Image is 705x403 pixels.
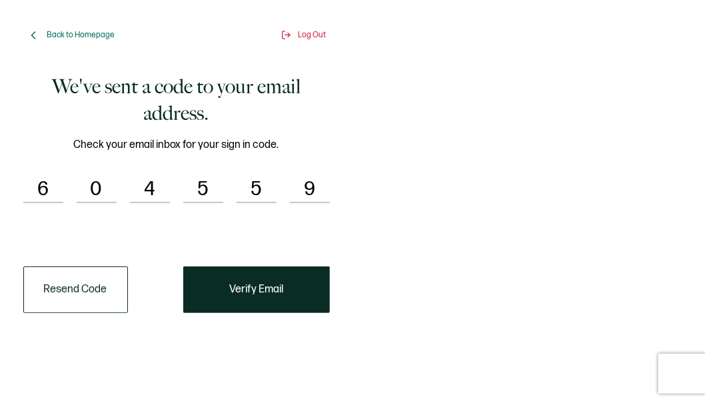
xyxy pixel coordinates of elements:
[183,266,330,313] button: Verify Email
[298,30,326,40] span: Log Out
[23,266,128,313] button: Resend Code
[476,252,705,403] iframe: Chat Widget
[37,73,316,127] h1: We've sent a code to your email address.
[74,137,279,153] span: Check your email inbox for your sign in code.
[229,284,283,295] span: Verify Email
[47,30,115,40] span: Back to Homepage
